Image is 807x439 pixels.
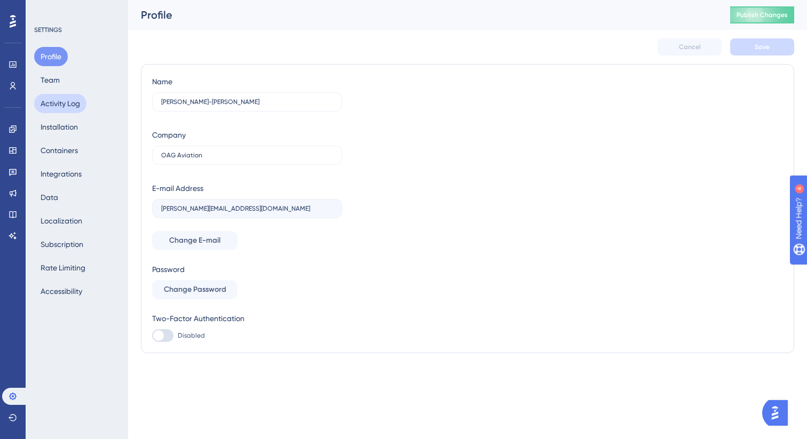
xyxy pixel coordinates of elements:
[679,43,701,51] span: Cancel
[34,282,89,301] button: Accessibility
[34,258,92,277] button: Rate Limiting
[152,75,172,88] div: Name
[34,26,121,34] div: SETTINGS
[161,205,333,212] input: E-mail Address
[755,43,770,51] span: Save
[34,188,65,207] button: Data
[34,164,88,183] button: Integrations
[152,263,342,276] div: Password
[737,11,788,19] span: Publish Changes
[152,280,238,299] button: Change Password
[152,312,342,325] div: Two-Factor Authentication
[152,231,238,250] button: Change E-mail
[178,331,205,340] span: Disabled
[730,38,794,55] button: Save
[161,98,333,106] input: Name Surname
[161,151,333,159] input: Company Name
[34,94,86,113] button: Activity Log
[34,70,66,90] button: Team
[730,6,794,23] button: Publish Changes
[762,397,794,429] iframe: UserGuiding AI Assistant Launcher
[34,235,90,254] button: Subscription
[152,129,186,141] div: Company
[34,141,84,160] button: Containers
[164,283,226,296] span: Change Password
[34,47,68,66] button: Profile
[152,182,203,195] div: E-mail Address
[141,7,703,22] div: Profile
[34,117,84,137] button: Installation
[74,5,77,14] div: 4
[169,234,220,247] span: Change E-mail
[25,3,67,15] span: Need Help?
[658,38,722,55] button: Cancel
[34,211,89,230] button: Localization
